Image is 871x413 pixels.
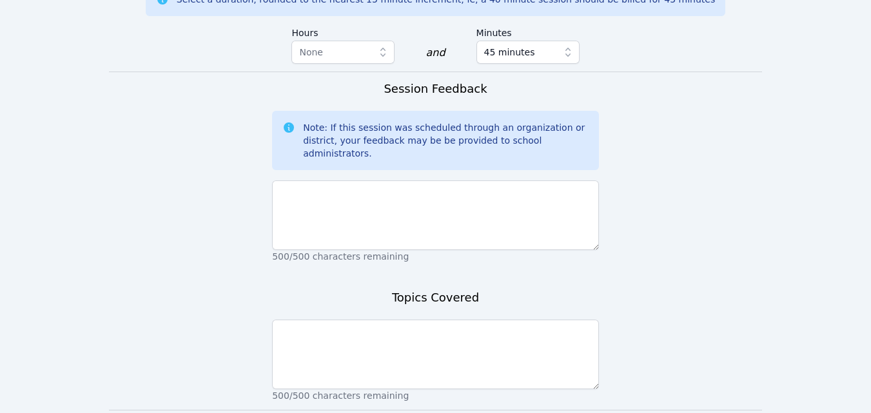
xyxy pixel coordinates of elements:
p: 500/500 characters remaining [272,250,599,263]
h3: Topics Covered [392,289,479,307]
span: None [299,47,323,57]
label: Minutes [476,21,580,41]
p: 500/500 characters remaining [272,389,599,402]
span: 45 minutes [484,44,535,60]
h3: Session Feedback [384,80,487,98]
button: None [291,41,395,64]
button: 45 minutes [476,41,580,64]
div: and [426,45,445,61]
label: Hours [291,21,395,41]
div: Note: If this session was scheduled through an organization or district, your feedback may be be ... [303,121,589,160]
